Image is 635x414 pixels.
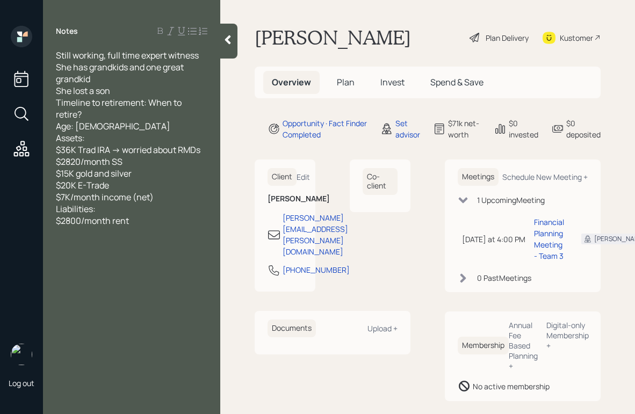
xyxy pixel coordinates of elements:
[462,234,525,245] div: [DATE] at 4:00 PM
[367,323,398,333] div: Upload +
[486,32,529,43] div: Plan Delivery
[502,172,588,182] div: Schedule New Meeting +
[534,216,564,262] div: Financial Planning Meeting - Team 3
[380,76,405,88] span: Invest
[546,320,589,351] div: Digital-only Membership +
[395,118,420,140] div: Set advisor
[430,76,484,88] span: Spend & Save
[268,319,316,337] h6: Documents
[458,168,499,186] h6: Meetings
[56,26,78,37] label: Notes
[283,118,367,140] div: Opportunity · Fact Finder Completed
[297,172,310,182] div: Edit
[509,320,538,371] div: Annual Fee Based Planning +
[560,32,593,43] div: Kustomer
[11,344,32,365] img: aleksandra-headshot.png
[268,194,302,204] h6: [PERSON_NAME]
[9,378,34,388] div: Log out
[477,194,545,206] div: 1 Upcoming Meeting
[268,168,297,186] h6: Client
[272,76,311,88] span: Overview
[458,337,509,354] h6: Membership
[283,264,350,275] div: [PHONE_NUMBER]
[509,118,538,140] div: $0 invested
[448,118,481,140] div: $71k net-worth
[473,381,550,392] div: No active membership
[363,168,398,195] h6: Co-client
[566,118,601,140] div: $0 deposited
[337,76,355,88] span: Plan
[477,272,531,284] div: 0 Past Meeting s
[283,212,348,257] div: [PERSON_NAME][EMAIL_ADDRESS][PERSON_NAME][DOMAIN_NAME]
[56,49,200,227] span: Still working, full time expert witness She has grandkids and one great grandkid She lost a son T...
[255,26,411,49] h1: [PERSON_NAME]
